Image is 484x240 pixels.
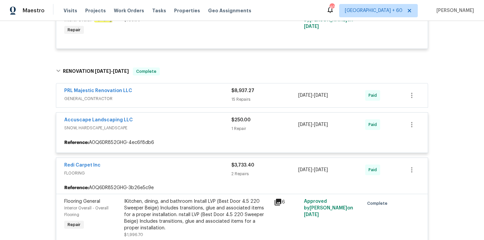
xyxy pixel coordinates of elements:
[434,7,474,14] span: [PERSON_NAME]
[85,7,106,14] span: Projects
[304,24,319,29] span: [DATE]
[208,7,251,14] span: Geo Assignments
[65,27,83,33] span: Repair
[330,4,334,11] div: 405
[345,7,402,14] span: [GEOGRAPHIC_DATA] + 60
[23,7,45,14] span: Maestro
[64,7,77,14] span: Visits
[152,8,166,13] span: Tasks
[114,7,144,14] span: Work Orders
[174,7,200,14] span: Properties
